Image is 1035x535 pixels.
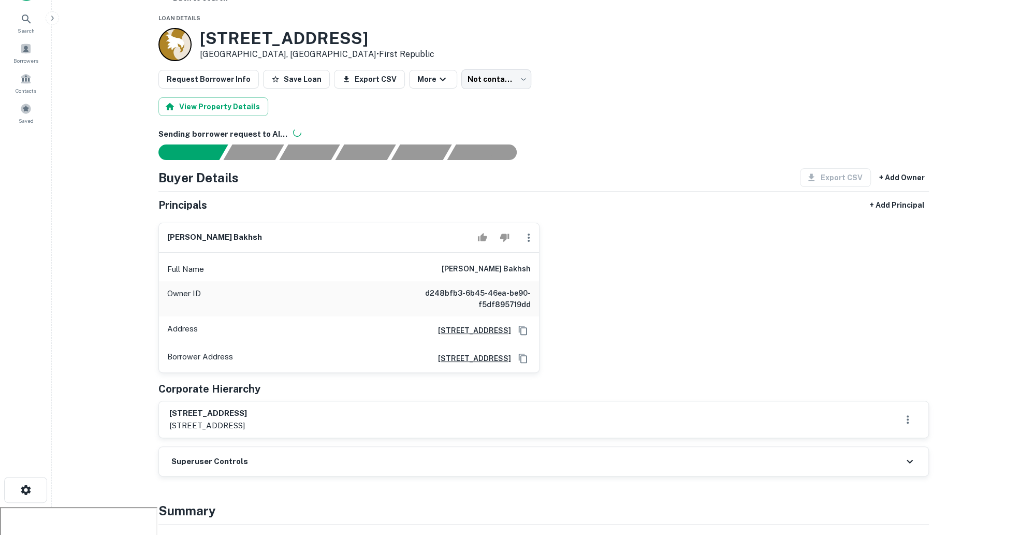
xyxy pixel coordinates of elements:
[447,144,529,160] div: AI fulfillment process complete.
[3,99,49,127] a: Saved
[406,287,531,310] h6: d248bfb3-6b45-46ea-be90-f5df895719dd
[495,227,514,248] button: Reject
[461,69,531,89] div: Not contacted
[167,323,198,338] p: Address
[334,70,405,89] button: Export CSV
[171,456,248,468] h6: Superuser Controls
[200,28,434,48] h3: [STREET_ADDRESS]
[200,48,434,61] p: [GEOGRAPHIC_DATA], [GEOGRAPHIC_DATA] •
[279,144,340,160] div: Documents found, AI parsing details...
[169,408,247,420] h6: [STREET_ADDRESS]
[158,70,259,89] button: Request Borrower Info
[158,197,207,213] h5: Principals
[3,9,49,37] a: Search
[167,351,233,366] p: Borrower Address
[442,263,531,276] h6: [PERSON_NAME] bakhsh
[3,39,49,67] a: Borrowers
[158,97,268,116] button: View Property Details
[391,144,451,160] div: Principals found, still searching for contact information. This may take time...
[169,420,247,432] p: [STREET_ADDRESS]
[335,144,396,160] div: Principals found, AI now looking for contact information...
[875,168,929,187] button: + Add Owner
[158,501,929,520] h4: Summary
[158,168,239,187] h4: Buyer Details
[167,232,262,243] h6: [PERSON_NAME] bakhsh
[19,117,34,125] span: Saved
[158,128,929,140] h6: Sending borrower request to AI...
[379,49,434,59] a: First Republic
[409,70,457,89] button: More
[158,381,260,397] h5: Corporate Hierarchy
[18,26,35,35] span: Search
[13,56,38,65] span: Borrowers
[983,452,1035,502] iframe: Chat Widget
[515,351,531,366] button: Copy Address
[263,70,330,89] button: Save Loan
[473,227,491,248] button: Accept
[158,15,200,21] span: Loan Details
[430,353,511,364] a: [STREET_ADDRESS]
[430,325,511,336] a: [STREET_ADDRESS]
[3,69,49,97] a: Contacts
[146,144,224,160] div: Sending borrower request to AI...
[167,287,201,310] p: Owner ID
[515,323,531,338] button: Copy Address
[866,196,929,214] button: + Add Principal
[16,86,36,95] span: Contacts
[167,263,204,276] p: Full Name
[223,144,284,160] div: Your request is received and processing...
